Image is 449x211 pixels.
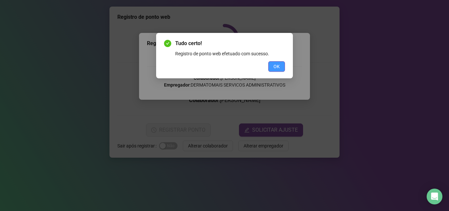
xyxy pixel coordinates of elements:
span: OK [273,63,280,70]
div: Open Intercom Messenger [427,189,442,204]
span: Tudo certo! [175,40,285,47]
div: Registro de ponto web efetuado com sucesso. [175,50,285,57]
span: check-circle [164,40,171,47]
button: OK [268,61,285,72]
